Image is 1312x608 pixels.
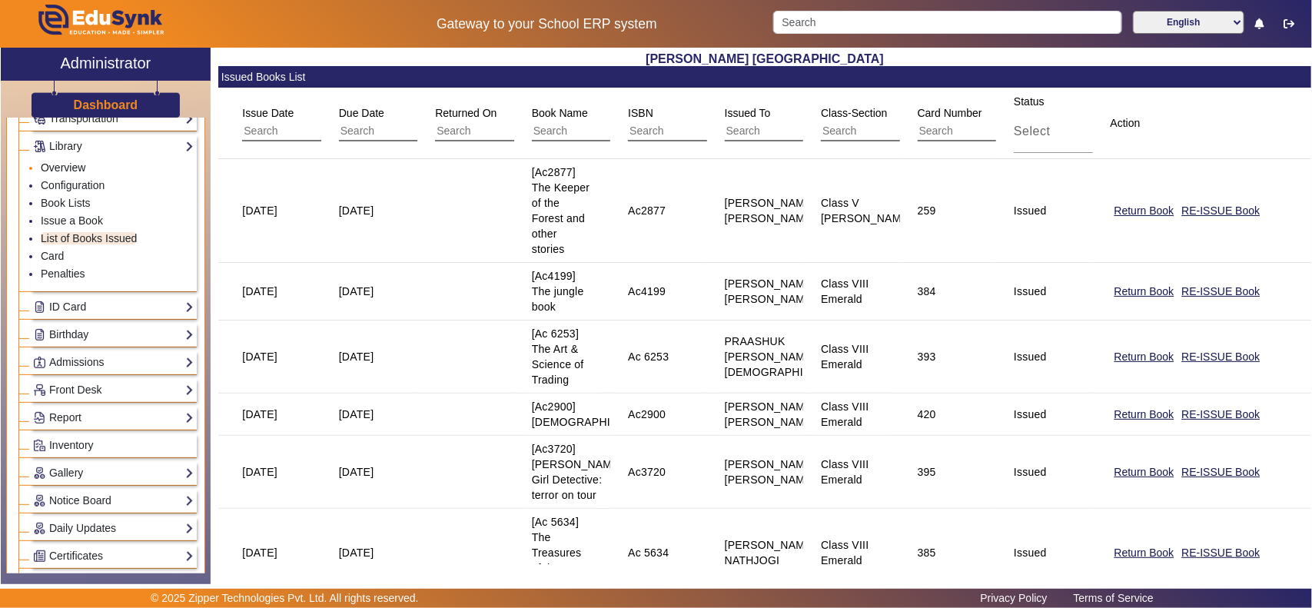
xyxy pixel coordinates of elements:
[41,232,137,244] a: List of Books Issued
[918,349,936,364] div: 393
[33,437,194,454] a: Inventory
[1066,588,1161,608] a: Terms of Service
[1113,543,1176,563] button: Return Book
[1014,464,1047,480] div: Issued
[242,349,277,364] div: [DATE]
[725,399,815,430] div: [PERSON_NAME] [PERSON_NAME]
[334,99,496,147] div: Due Date
[628,545,669,560] div: Ac 5634
[526,99,689,147] div: Book Name
[242,121,380,141] input: Search
[821,341,882,372] div: Class VIII Emerald
[725,537,815,568] div: [PERSON_NAME] NATHJOGI
[1113,201,1176,221] button: Return Book
[339,545,374,560] div: [DATE]
[821,121,958,141] input: Search
[821,276,882,307] div: Class VIII Emerald
[1014,407,1047,422] div: Issued
[339,407,374,422] div: [DATE]
[973,588,1055,608] a: Privacy Policy
[719,99,882,147] div: Issued To
[532,514,593,591] div: [Ac 5634] The Treasures of the kingom
[242,545,277,560] div: [DATE]
[1180,543,1261,563] button: RE-ISSUE Book
[725,195,815,226] div: [PERSON_NAME] [PERSON_NAME]
[242,107,294,119] span: Issue Date
[337,16,757,32] h5: Gateway to your School ERP system
[41,214,103,227] a: Issue a Book
[339,284,374,299] div: [DATE]
[435,107,497,119] span: Returned On
[821,537,882,568] div: Class VIII Emerald
[918,203,936,218] div: 259
[532,326,593,387] div: [Ac 6253] The Art & Science of Trading
[49,439,94,451] span: Inventory
[1113,347,1176,367] button: Return Book
[1014,95,1045,108] span: Status
[532,107,588,119] span: Book Name
[237,99,399,147] div: Issue Date
[628,107,653,119] span: ISBN
[1014,284,1047,299] div: Issued
[532,121,669,141] input: Search
[725,107,771,119] span: Issued To
[430,99,592,147] div: Returned On
[1008,88,1171,158] div: Status
[1180,463,1261,482] button: RE-ISSUE Book
[918,464,936,480] div: 395
[34,440,45,451] img: Inventory.png
[74,98,138,112] h3: Dashboard
[532,268,593,314] div: [Ac4199] The jungle book
[339,464,374,480] div: [DATE]
[242,284,277,299] div: [DATE]
[725,276,815,307] div: [PERSON_NAME] [PERSON_NAME]
[628,464,666,480] div: Ac3720
[339,107,384,119] span: Due Date
[1,48,211,81] a: Administrator
[1113,463,1176,482] button: Return Book
[339,121,477,141] input: Search
[218,66,1311,88] mat-card-header: Issued Books List
[1180,405,1261,424] button: RE-ISSUE Book
[821,457,882,487] div: Class VIII Emerald
[242,407,277,422] div: [DATE]
[918,407,936,422] div: 420
[435,121,573,141] input: Search
[41,197,91,209] a: Book Lists
[725,334,849,380] div: PRAASHUK [PERSON_NAME][DEMOGRAPHIC_DATA]
[339,203,374,218] div: [DATE]
[623,99,785,147] div: ISBN
[41,250,64,262] a: Card
[41,267,85,280] a: Penalties
[1113,405,1176,424] button: Return Book
[821,107,887,119] span: Class-Section
[1014,125,1050,138] span: Select
[1014,349,1047,364] div: Issued
[773,11,1121,34] input: Search
[821,399,882,430] div: Class VIII Emerald
[532,399,656,430] div: [Ac2900] [DEMOGRAPHIC_DATA]
[1014,545,1047,560] div: Issued
[41,161,85,174] a: Overview
[151,590,419,606] p: © 2025 Zipper Technologies Pvt. Ltd. All rights reserved.
[628,349,669,364] div: Ac 6253
[918,121,1055,141] input: Search
[218,51,1311,66] h2: [PERSON_NAME] [GEOGRAPHIC_DATA]
[725,457,815,487] div: [PERSON_NAME] [PERSON_NAME]
[628,203,666,218] div: Ac2877
[73,97,139,113] a: Dashboard
[532,164,593,257] div: [Ac2877] The Keeper of the Forest and other stories
[339,349,374,364] div: [DATE]
[628,284,666,299] div: Ac4199
[628,407,666,422] div: Ac2900
[1014,203,1047,218] div: Issued
[532,441,623,503] div: [Ac3720] [PERSON_NAME] Girl Detective: terror on tour
[918,284,936,299] div: 384
[1180,347,1261,367] button: RE-ISSUE Book
[912,99,1075,147] div: Card Number
[628,121,766,141] input: Search
[815,99,978,147] div: Class-Section
[725,121,862,141] input: Search
[821,195,912,226] div: Class V [PERSON_NAME]
[918,545,936,560] div: 385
